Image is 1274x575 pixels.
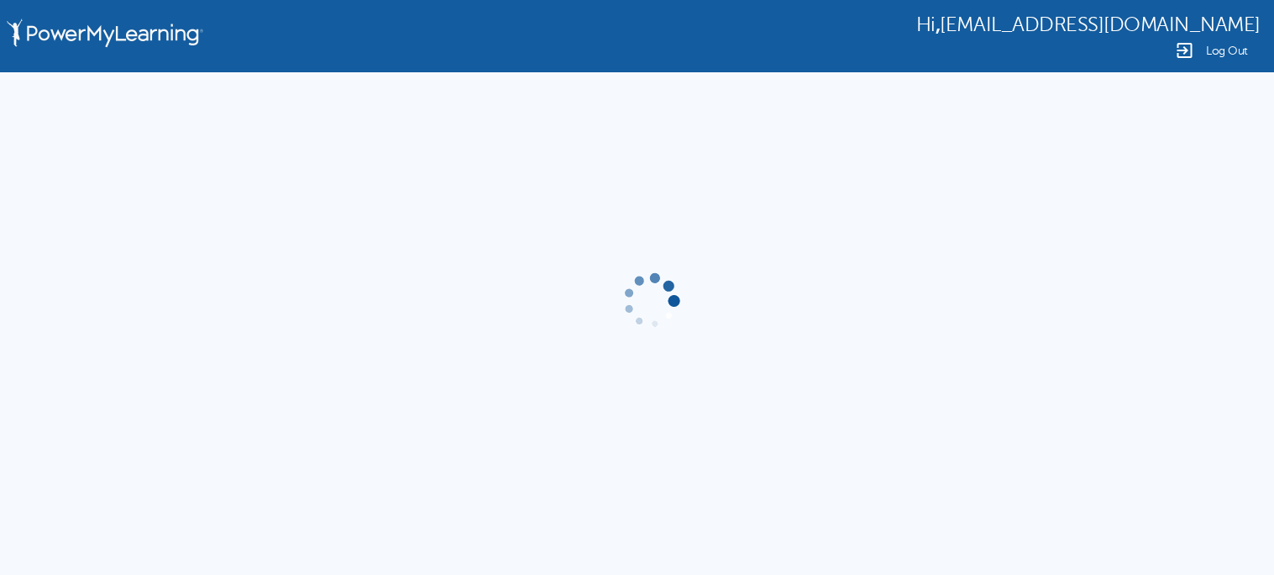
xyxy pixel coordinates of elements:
[916,12,1261,36] div: ,
[620,270,682,332] img: gif-load2.gif
[1206,45,1248,57] span: Log Out
[1174,40,1194,61] img: Logout Icon
[916,13,936,36] span: Hi
[940,13,1261,36] span: [EMAIL_ADDRESS][DOMAIN_NAME]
